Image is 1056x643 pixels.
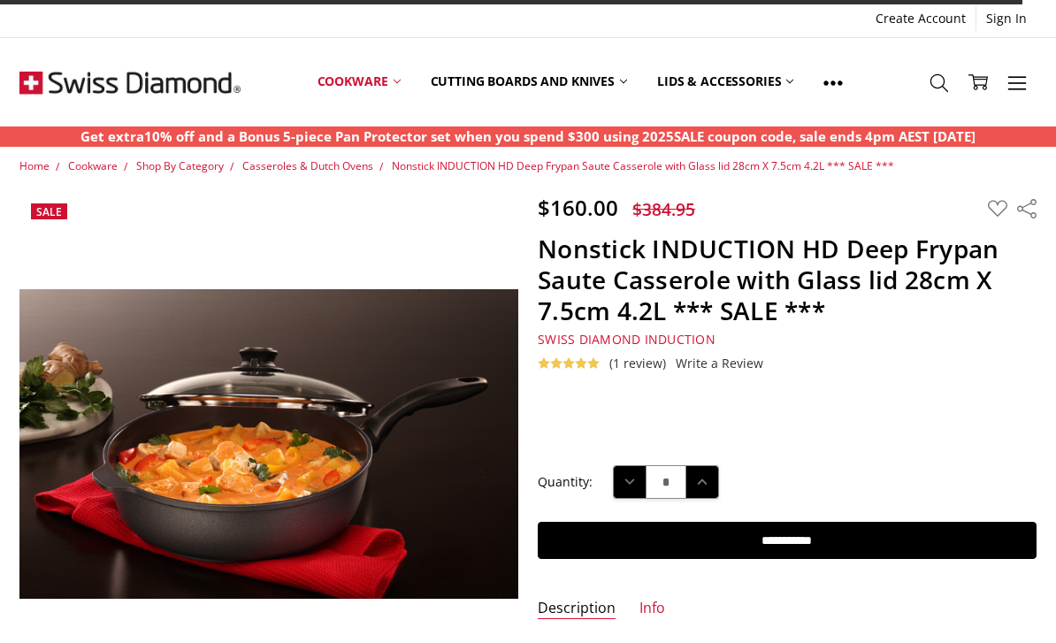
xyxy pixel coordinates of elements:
[538,472,593,492] label: Quantity:
[68,158,118,173] a: Cookware
[242,158,373,173] a: Casseroles & Dutch Ovens
[302,42,416,121] a: Cookware
[538,233,1036,326] h1: Nonstick INDUCTION HD Deep Frypan Saute Casserole with Glass lid 28cm X 7.5cm 4.2L *** SALE ***
[19,289,518,600] img: Nonstick INDUCTION HD Deep Frypan Saute Casserole with Glass lid 28cm X 7.5cm 4.2L *** SALE ***
[632,197,695,221] span: $384.95
[642,42,808,121] a: Lids & Accessories
[609,356,666,371] a: (1 review)
[538,599,616,619] a: Description
[392,158,894,173] a: Nonstick INDUCTION HD Deep Frypan Saute Casserole with Glass lid 28cm X 7.5cm 4.2L *** SALE ***
[19,38,241,126] img: Free Shipping On Every Order
[36,204,62,219] span: Sale
[866,6,976,31] a: Create Account
[676,356,763,371] a: Write a Review
[538,331,715,348] span: Swiss Diamond Induction
[416,42,643,121] a: Cutting boards and knives
[136,158,224,173] a: Shop By Category
[808,42,858,122] a: Show All
[639,599,665,619] a: Info
[80,126,976,147] p: Get extra10% off and a Bonus 5-piece Pan Protector set when you spend $300 using 2025SALE coupon ...
[538,193,618,222] span: $160.00
[19,158,50,173] a: Home
[976,6,1037,31] a: Sign In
